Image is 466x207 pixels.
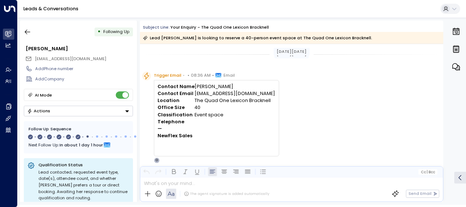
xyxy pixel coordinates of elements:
div: [PERSON_NAME] [26,45,133,52]
div: Button group with a nested menu [24,106,133,116]
div: Actions [27,108,50,113]
span: ccb123es@hotmail.com [35,56,106,62]
button: Actions [24,106,133,116]
p: Qualification Status [38,162,129,168]
td: The Quad One Lexicon Bracknell [195,97,275,104]
span: Trigger Email [154,72,181,79]
strong: Location [158,97,180,103]
div: AddPhone number [35,66,133,72]
div: • [97,26,101,37]
span: [EMAIL_ADDRESS][DOMAIN_NAME] [35,56,106,62]
strong: Telephone [158,119,184,125]
strong: Office Size [158,104,185,110]
div: AddCompany [35,76,133,82]
div: Next Follow Up: [29,141,128,149]
div: [DATE][DATE] [274,48,310,55]
td: Event space [195,111,275,118]
div: Lead contacted; requested event type, date(s), attendee count, and whether [PERSON_NAME] prefers ... [38,169,129,201]
strong: NewFlex Sales [158,132,192,139]
strong: Classification [158,112,193,118]
div: AI Mode [35,91,52,99]
a: Leads & Conversations [23,6,78,12]
div: Your enquiry - The Quad One Lexicon Bracknell [170,24,269,30]
button: Cc|Bcc [418,169,437,175]
button: Redo [154,167,163,176]
span: In about 1 day 1 hour [59,141,103,149]
span: Cc Bcc [421,170,435,174]
td: [PERSON_NAME] [195,83,275,90]
strong: Contact Email [158,90,193,97]
span: 08:36 AM [191,72,211,79]
button: Undo [142,167,151,176]
span: • [188,72,189,79]
strong: Contact Name [158,83,195,90]
div: The agent signature is added automatically [184,191,269,196]
span: Email [223,72,235,79]
span: Subject Line: [143,24,170,30]
span: • [183,72,185,79]
div: Follow Up Sequence [29,126,128,132]
span: • [212,72,214,79]
div: O [154,157,160,163]
div: Lead [PERSON_NAME] is looking to reserve a 40-person event space at The Quad One Lexicon Bracknell. [143,34,372,41]
span: | [427,170,428,174]
td: 40 [195,104,275,111]
td: [EMAIL_ADDRESS][DOMAIN_NAME] [195,90,275,97]
span: Following Up [103,29,129,34]
strong: — [158,126,162,132]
